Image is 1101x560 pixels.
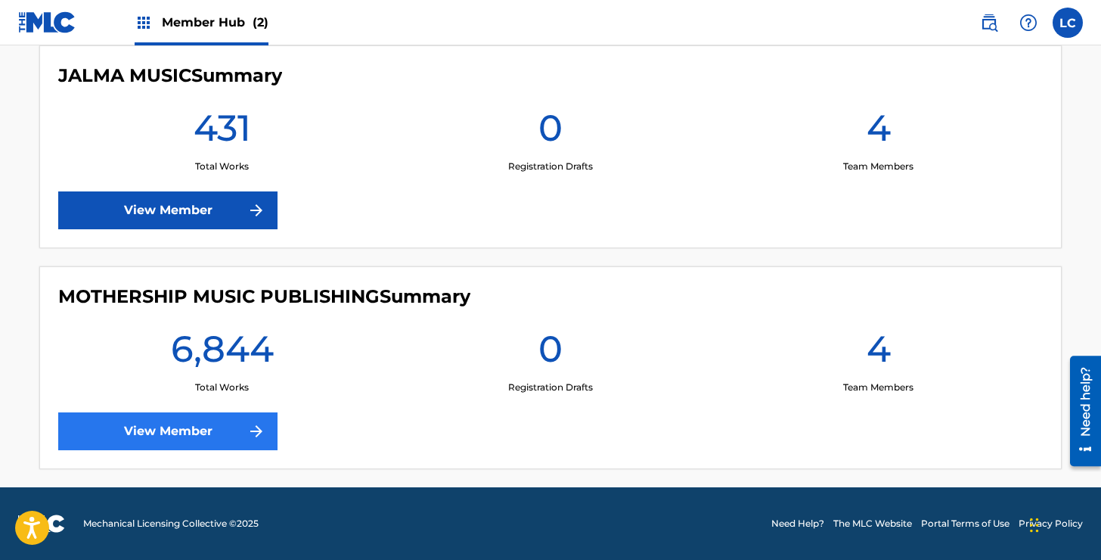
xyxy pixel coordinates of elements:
[508,381,593,394] p: Registration Drafts
[867,105,891,160] h1: 4
[980,14,998,32] img: search
[135,14,153,32] img: Top Rightsholders
[833,517,912,530] a: The MLC Website
[83,517,259,530] span: Mechanical Licensing Collective © 2025
[1053,8,1083,38] div: User Menu
[1019,14,1037,32] img: help
[18,11,76,33] img: MLC Logo
[771,517,824,530] a: Need Help?
[247,422,265,440] img: f7272a7cc735f4ea7f67.svg
[253,15,268,30] span: (2)
[247,201,265,219] img: f7272a7cc735f4ea7f67.svg
[58,412,278,450] a: View Member
[538,326,563,381] h1: 0
[58,285,470,308] h4: MOTHERSHIP MUSIC PUBLISHING
[58,64,282,87] h4: JALMA MUSIC
[921,517,1010,530] a: Portal Terms of Use
[18,515,65,533] img: logo
[195,160,249,173] p: Total Works
[194,105,251,160] h1: 431
[843,160,913,173] p: Team Members
[162,14,268,31] span: Member Hub
[843,381,913,394] p: Team Members
[1030,502,1039,548] div: Drag
[538,105,563,160] h1: 0
[867,326,891,381] h1: 4
[58,191,278,229] a: View Member
[1019,517,1083,530] a: Privacy Policy
[195,381,249,394] p: Total Works
[1059,350,1101,472] iframe: Resource Center
[171,326,274,381] h1: 6,844
[508,160,593,173] p: Registration Drafts
[974,8,1004,38] a: Public Search
[1025,487,1101,560] iframe: Chat Widget
[1013,8,1044,38] div: Help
